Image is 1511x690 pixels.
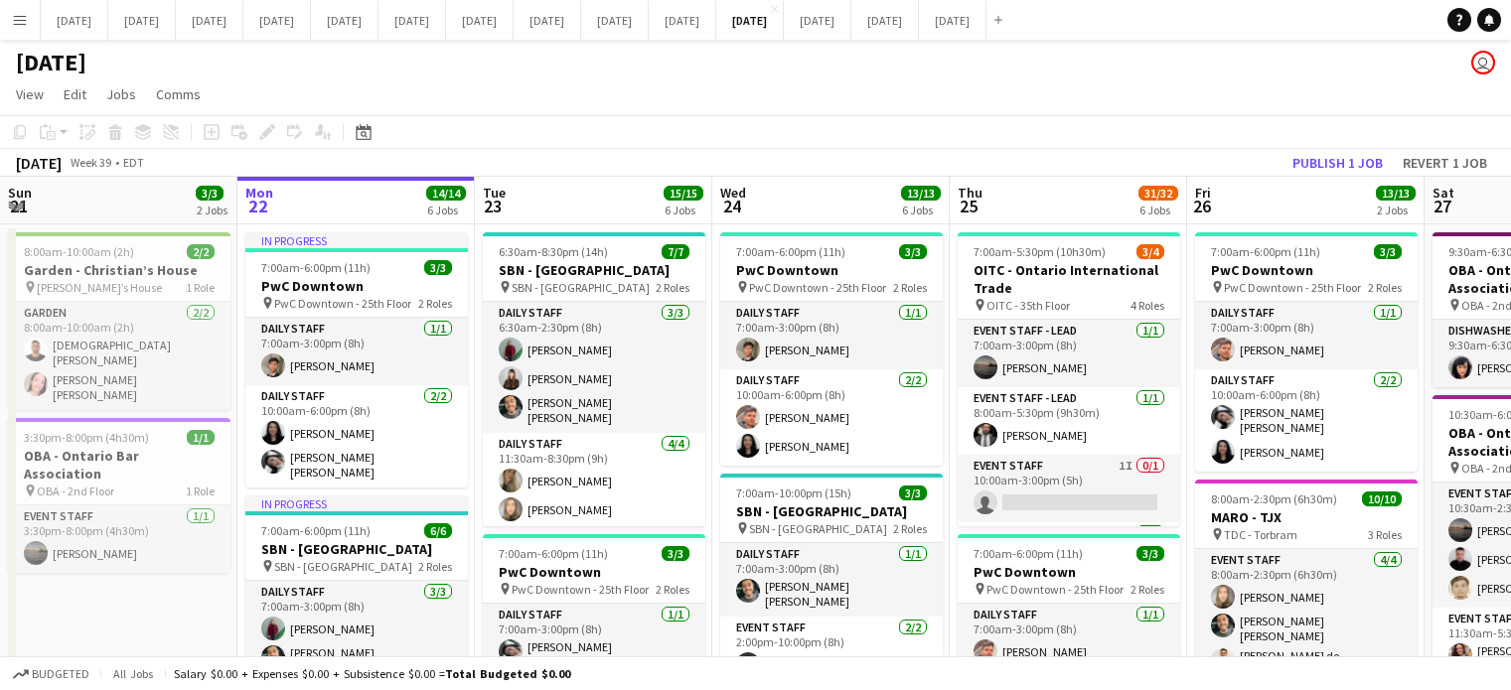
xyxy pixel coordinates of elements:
[37,280,162,295] span: [PERSON_NAME]’s House
[197,203,227,217] div: 2 Jobs
[899,485,927,500] span: 3/3
[243,1,311,40] button: [DATE]
[16,153,62,173] div: [DATE]
[56,81,94,107] a: Edit
[1377,203,1415,217] div: 2 Jobs
[499,546,608,561] span: 7:00am-6:00pm (11h)
[955,195,982,217] span: 25
[662,546,689,561] span: 3/3
[1376,186,1416,201] span: 13/13
[186,280,215,295] span: 1 Role
[245,184,273,202] span: Mon
[8,302,230,410] app-card-role: Garden2/28:00am-10:00am (2h)[DEMOGRAPHIC_DATA][PERSON_NAME] [PERSON_NAME][PERSON_NAME] [PERSON_NAME]
[8,81,52,107] a: View
[245,232,468,487] app-job-card: In progress7:00am-6:00pm (11h)3/3PwC Downtown PwC Downtown - 25th Floor2 RolesDaily Staff1/17:00a...
[427,203,465,217] div: 6 Jobs
[986,298,1070,313] span: OITC - 35th Floor
[187,430,215,445] span: 1/1
[1138,186,1178,201] span: 31/32
[1136,546,1164,561] span: 3/3
[261,523,371,538] span: 7:00am-6:00pm (11h)
[958,320,1180,387] app-card-role: Event Staff - Lead1/17:00am-3:00pm (8h)[PERSON_NAME]
[1395,150,1495,176] button: Revert 1 job
[32,667,89,681] span: Budgeted
[187,244,215,259] span: 2/2
[1195,232,1418,472] div: 7:00am-6:00pm (11h)3/3PwC Downtown PwC Downtown - 25th Floor2 RolesDaily Staff1/17:00am-3:00pm (8...
[1430,195,1454,217] span: 27
[8,447,230,483] h3: OBA - Ontario Bar Association
[720,232,943,466] app-job-card: 7:00am-6:00pm (11h)3/3PwC Downtown PwC Downtown - 25th Floor2 RolesDaily Staff1/17:00am-3:00pm (8...
[986,582,1124,597] span: PwC Downtown - 25th Floor
[446,1,514,40] button: [DATE]
[245,385,468,487] app-card-role: Daily Staff2/210:00am-6:00pm (8h)[PERSON_NAME][PERSON_NAME] [PERSON_NAME]
[483,232,705,526] app-job-card: 6:30am-8:30pm (14h)7/7SBN - [GEOGRAPHIC_DATA] SBN - [GEOGRAPHIC_DATA]2 RolesDaily Staff3/36:30am-...
[1195,302,1418,369] app-card-role: Daily Staff1/17:00am-3:00pm (8h)[PERSON_NAME]
[720,369,943,466] app-card-role: Daily Staff2/210:00am-6:00pm (8h)[PERSON_NAME][PERSON_NAME]
[424,523,452,538] span: 6/6
[1211,244,1320,259] span: 7:00am-6:00pm (11h)
[1192,195,1211,217] span: 26
[1131,298,1164,313] span: 4 Roles
[174,666,570,681] div: Salary $0.00 + Expenses $0.00 + Subsistence $0.00 =
[37,483,114,498] span: OBA - 2nd Floor
[1433,184,1454,202] span: Sat
[1195,369,1418,472] app-card-role: Daily Staff2/210:00am-6:00pm (8h)[PERSON_NAME] [PERSON_NAME][PERSON_NAME]
[958,261,1180,297] h3: OITC - Ontario International Trade
[749,521,887,536] span: SBN - [GEOGRAPHIC_DATA]
[1374,244,1402,259] span: 3/3
[1195,508,1418,526] h3: MARO - TJX
[958,387,1180,455] app-card-role: Event Staff - Lead1/18:00am-5:30pm (9h30m)[PERSON_NAME]
[893,521,927,536] span: 2 Roles
[656,280,689,295] span: 2 Roles
[24,244,134,259] span: 8:00am-10:00am (2h)
[98,81,144,107] a: Jobs
[245,277,468,295] h3: PwC Downtown
[483,302,705,433] app-card-role: Daily Staff3/36:30am-2:30pm (8h)[PERSON_NAME][PERSON_NAME][PERSON_NAME] [PERSON_NAME]
[649,1,716,40] button: [DATE]
[581,1,649,40] button: [DATE]
[499,244,608,259] span: 6:30am-8:30pm (14h)
[1131,582,1164,597] span: 2 Roles
[483,604,705,677] app-card-role: Daily Staff1/17:00am-3:00pm (8h)[PERSON_NAME] [PERSON_NAME]
[41,1,108,40] button: [DATE]
[108,1,176,40] button: [DATE]
[514,1,581,40] button: [DATE]
[1471,51,1495,74] app-user-avatar: Jolanta Rokowski
[958,604,1180,671] app-card-role: Daily Staff1/17:00am-3:00pm (8h)[PERSON_NAME]
[958,184,982,202] span: Thu
[720,261,943,279] h3: PwC Downtown
[8,232,230,410] app-job-card: 8:00am-10:00am (2h)2/2Garden - Christian’s House [PERSON_NAME]’s House1 RoleGarden2/28:00am-10:00...
[893,280,927,295] span: 2 Roles
[274,296,411,311] span: PwC Downtown - 25th Floor
[1195,184,1211,202] span: Fri
[512,280,650,295] span: SBN - [GEOGRAPHIC_DATA]
[424,260,452,275] span: 3/3
[8,418,230,573] div: 3:30pm-8:00pm (4h30m)1/1OBA - Ontario Bar Association OBA - 2nd Floor1 RoleEvent Staff1/13:30pm-8...
[196,186,224,201] span: 3/3
[716,1,784,40] button: [DATE]
[123,155,144,170] div: EDT
[176,1,243,40] button: [DATE]
[720,184,746,202] span: Wed
[736,244,845,259] span: 7:00am-6:00pm (11h)
[512,582,649,597] span: PwC Downtown - 25th Floor
[483,563,705,581] h3: PwC Downtown
[1211,491,1337,506] span: 8:00am-2:30pm (6h30m)
[902,203,940,217] div: 6 Jobs
[656,582,689,597] span: 2 Roles
[8,505,230,573] app-card-role: Event Staff1/13:30pm-8:00pm (4h30m)[PERSON_NAME]
[10,663,92,685] button: Budgeted
[720,543,943,617] app-card-role: Daily Staff1/17:00am-3:00pm (8h)[PERSON_NAME] [PERSON_NAME]
[958,455,1180,522] app-card-role: Event Staff1I0/110:00am-3:00pm (5h)
[1224,280,1361,295] span: PwC Downtown - 25th Floor
[720,302,943,369] app-card-role: Daily Staff1/17:00am-3:00pm (8h)[PERSON_NAME]
[274,559,412,574] span: SBN - [GEOGRAPHIC_DATA]
[186,483,215,498] span: 1 Role
[261,260,371,275] span: 7:00am-6:00pm (11h)
[974,546,1083,561] span: 7:00am-6:00pm (11h)
[1362,491,1402,506] span: 10/10
[109,666,157,681] span: All jobs
[662,244,689,259] span: 7/7
[784,1,851,40] button: [DATE]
